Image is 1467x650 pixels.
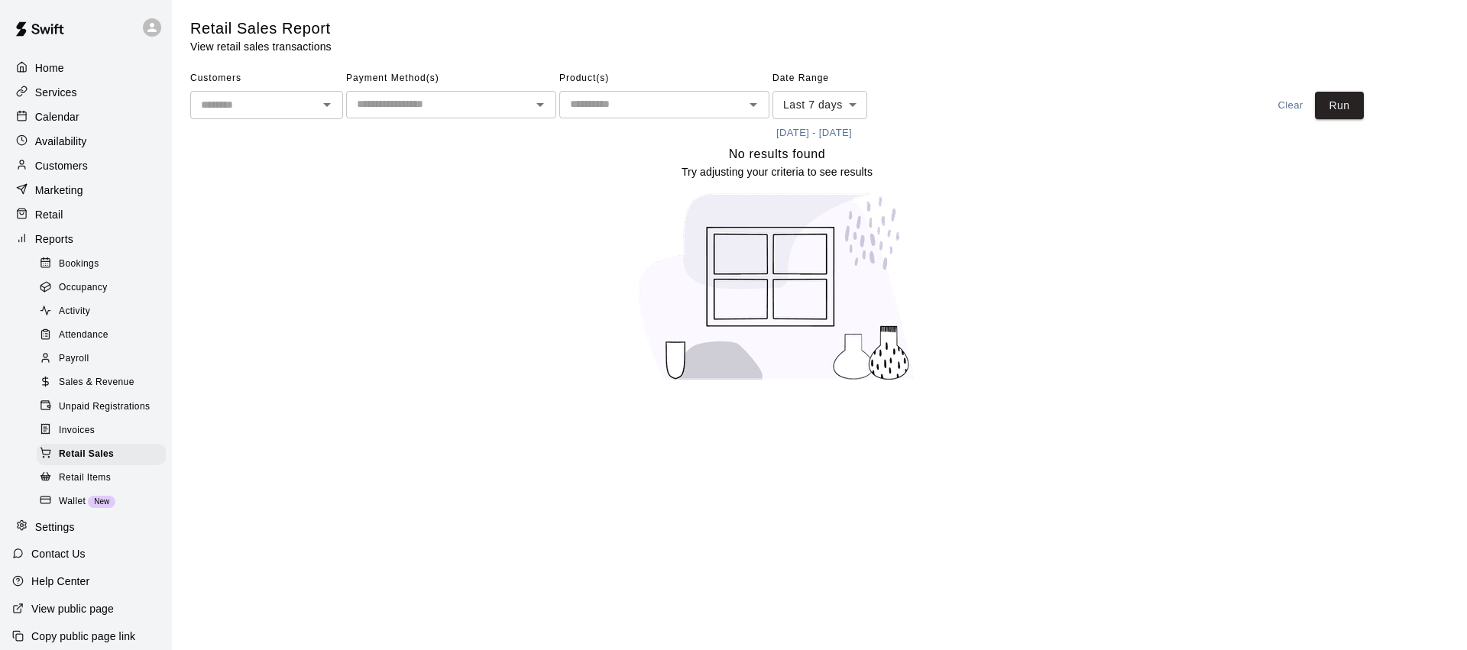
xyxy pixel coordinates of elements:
[12,228,160,251] a: Reports
[12,516,160,538] a: Settings
[743,94,764,115] button: Open
[31,574,89,589] p: Help Center
[59,257,99,272] span: Bookings
[190,18,332,39] h5: Retail Sales Report
[1315,92,1364,120] button: Run
[37,276,172,299] a: Occupancy
[59,375,134,390] span: Sales & Revenue
[37,420,166,441] div: Invoices
[31,601,114,616] p: View public page
[35,134,87,149] p: Availability
[37,301,166,322] div: Activity
[59,328,108,343] span: Attendance
[35,60,64,76] p: Home
[59,351,89,367] span: Payroll
[37,466,172,490] a: Retail Items
[35,158,88,173] p: Customers
[559,66,769,91] span: Product(s)
[772,121,856,145] button: [DATE] - [DATE]
[37,348,172,371] a: Payroll
[37,277,166,299] div: Occupancy
[624,179,930,394] img: No results found
[12,57,160,79] a: Home
[772,91,867,119] div: Last 7 days
[59,280,108,296] span: Occupancy
[1266,92,1315,120] button: Clear
[35,231,73,247] p: Reports
[59,447,114,462] span: Retail Sales
[729,144,826,164] h6: No results found
[37,324,172,348] a: Attendance
[190,66,343,91] span: Customers
[682,164,873,179] p: Try adjusting your criteria to see results
[31,546,86,561] p: Contact Us
[31,629,135,644] p: Copy public page link
[37,300,172,324] a: Activity
[12,130,160,153] a: Availability
[35,109,79,125] p: Calendar
[12,179,160,202] a: Marketing
[59,304,90,319] span: Activity
[12,81,160,104] a: Services
[59,399,150,415] span: Unpaid Registrations
[37,396,166,418] div: Unpaid Registrations
[59,471,111,486] span: Retail Items
[12,105,160,128] a: Calendar
[37,490,172,513] a: WalletNew
[37,491,166,513] div: WalletNew
[37,442,172,466] a: Retail Sales
[35,183,83,198] p: Marketing
[37,467,166,489] div: Retail Items
[37,444,166,465] div: Retail Sales
[190,39,332,54] p: View retail sales transactions
[59,423,95,438] span: Invoices
[37,395,172,419] a: Unpaid Registrations
[772,66,906,91] span: Date Range
[37,371,172,395] a: Sales & Revenue
[37,254,166,275] div: Bookings
[88,497,115,506] span: New
[35,519,75,535] p: Settings
[59,494,86,509] span: Wallet
[316,94,338,115] button: Open
[12,203,160,226] a: Retail
[12,154,160,177] a: Customers
[529,94,551,115] button: Open
[37,419,172,442] a: Invoices
[35,85,77,100] p: Services
[37,325,166,346] div: Attendance
[346,66,556,91] span: Payment Method(s)
[37,372,166,393] div: Sales & Revenue
[37,348,166,370] div: Payroll
[37,252,172,276] a: Bookings
[35,207,63,222] p: Retail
